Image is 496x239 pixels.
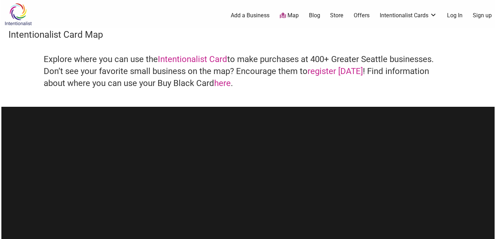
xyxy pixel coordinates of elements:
a: here [214,78,231,88]
h4: Explore where you can use the to make purchases at 400+ Greater Seattle businesses. Don’t see you... [44,54,452,89]
h3: Intentionalist Card Map [8,28,488,41]
a: Sign up [473,12,492,19]
a: Offers [354,12,370,19]
a: Blog [309,12,320,19]
a: Map [280,12,299,20]
a: register [DATE] [308,66,363,76]
a: Add a Business [231,12,269,19]
a: Log In [447,12,463,19]
a: Intentionalist Card [158,54,227,64]
a: Store [330,12,343,19]
img: Intentionalist [1,3,35,26]
a: Intentionalist Cards [380,12,437,19]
